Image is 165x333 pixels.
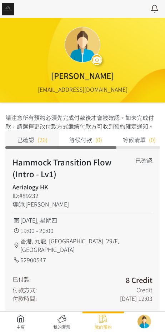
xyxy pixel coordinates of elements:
[37,135,47,144] span: (26)
[12,156,125,180] h2: Hammock Transition Flow (Intro - Lv1)
[149,135,156,144] span: (0)
[12,294,37,303] div: 付款時間:
[12,191,125,200] div: ID:#89232
[136,285,152,294] div: Credit
[12,183,125,191] h4: Aerialogy HK
[95,135,102,144] span: (0)
[17,135,34,144] span: 已確認
[51,70,114,81] div: [PERSON_NAME]
[69,135,92,144] span: 等候付款
[12,216,152,224] div: [DATE], 星期四
[12,200,125,208] div: 導師:[PERSON_NAME]
[38,85,127,94] div: [EMAIL_ADDRESS][DOMAIN_NAME]
[12,275,30,285] div: 已付款
[135,156,152,165] div: 已確認
[120,294,152,303] div: [DATE] 12:03
[20,237,152,254] span: 香港, 九龍, [GEOGRAPHIC_DATA], 29/F, [GEOGRAPHIC_DATA]
[12,285,37,294] div: 付款方式:
[12,226,152,235] div: 19:00 - 20:00
[126,275,152,285] h3: 8 Credit
[123,135,146,144] span: 等候清單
